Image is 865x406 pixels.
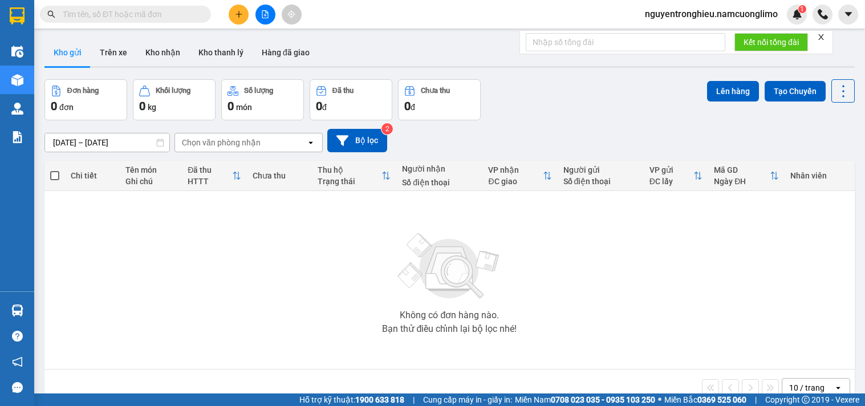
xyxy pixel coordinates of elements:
[526,33,725,51] input: Nhập số tổng đài
[255,5,275,25] button: file-add
[413,393,415,406] span: |
[310,79,392,120] button: Đã thu0đ
[12,382,23,393] span: message
[790,171,848,180] div: Nhân viên
[51,99,57,113] span: 0
[644,161,709,191] th: Toggle SortBy
[91,39,136,66] button: Trên xe
[182,161,247,191] th: Toggle SortBy
[12,331,23,342] span: question-circle
[482,161,557,191] th: Toggle SortBy
[11,103,23,115] img: warehouse-icon
[11,74,23,86] img: warehouse-icon
[299,393,404,406] span: Hỗ trợ kỹ thuật:
[67,87,99,95] div: Đơn hàng
[714,177,770,186] div: Ngày ĐH
[817,33,825,41] span: close
[404,99,411,113] span: 0
[125,177,176,186] div: Ghi chú
[188,177,232,186] div: HTTT
[798,5,806,13] sup: 1
[332,87,354,95] div: Đã thu
[800,5,804,13] span: 1
[834,383,843,392] svg: open
[282,5,302,25] button: aim
[411,103,415,112] span: đ
[402,178,477,187] div: Số điện thoại
[423,393,512,406] span: Cung cấp máy in - giấy in:
[312,161,397,191] th: Toggle SortBy
[306,138,315,147] svg: open
[156,87,190,95] div: Khối lượng
[318,165,382,174] div: Thu hộ
[253,39,319,66] button: Hàng đã giao
[12,356,23,367] span: notification
[636,7,787,21] span: nguyentronghieu.namcuonglimo
[355,395,404,404] strong: 1900 633 818
[563,177,638,186] div: Số điện thoại
[734,33,808,51] button: Kết nối tổng đài
[189,39,253,66] button: Kho thanh lý
[697,395,746,404] strong: 0369 525 060
[11,131,23,143] img: solution-icon
[228,99,234,113] span: 0
[45,133,169,152] input: Select a date range.
[563,165,638,174] div: Người gửi
[381,123,393,135] sup: 2
[221,79,304,120] button: Số lượng0món
[488,177,542,186] div: ĐC giao
[792,9,802,19] img: icon-new-feature
[802,396,810,404] span: copyright
[316,99,322,113] span: 0
[148,103,156,112] span: kg
[133,79,216,120] button: Khối lượng0kg
[182,137,261,148] div: Chọn văn phòng nhận
[551,395,655,404] strong: 0708 023 035 - 0935 103 250
[658,397,661,402] span: ⚪️
[125,165,176,174] div: Tên món
[515,393,655,406] span: Miền Nam
[818,9,828,19] img: phone-icon
[649,165,694,174] div: VP gửi
[843,9,854,19] span: caret-down
[11,304,23,316] img: warehouse-icon
[244,87,273,95] div: Số lượng
[402,164,477,173] div: Người nhận
[236,103,252,112] span: món
[707,81,759,101] button: Lên hàng
[287,10,295,18] span: aim
[789,382,825,393] div: 10 / trang
[318,177,382,186] div: Trạng thái
[261,10,269,18] span: file-add
[47,10,55,18] span: search
[71,171,114,180] div: Chi tiết
[838,5,858,25] button: caret-down
[708,161,785,191] th: Toggle SortBy
[649,177,694,186] div: ĐC lấy
[253,171,306,180] div: Chưa thu
[714,165,770,174] div: Mã GD
[59,103,74,112] span: đơn
[188,165,232,174] div: Đã thu
[744,36,799,48] span: Kết nối tổng đài
[664,393,746,406] span: Miền Bắc
[421,87,450,95] div: Chưa thu
[235,10,243,18] span: plus
[136,39,189,66] button: Kho nhận
[139,99,145,113] span: 0
[488,165,542,174] div: VP nhận
[322,103,327,112] span: đ
[44,39,91,66] button: Kho gửi
[63,8,197,21] input: Tìm tên, số ĐT hoặc mã đơn
[765,81,826,101] button: Tạo Chuyến
[10,7,25,25] img: logo-vxr
[755,393,757,406] span: |
[382,324,517,334] div: Bạn thử điều chỉnh lại bộ lọc nhé!
[392,226,506,306] img: svg+xml;base64,PHN2ZyBjbGFzcz0ibGlzdC1wbHVnX19zdmciIHhtbG5zPSJodHRwOi8vd3d3LnczLm9yZy8yMDAwL3N2Zy...
[327,129,387,152] button: Bộ lọc
[229,5,249,25] button: plus
[44,79,127,120] button: Đơn hàng0đơn
[398,79,481,120] button: Chưa thu0đ
[11,46,23,58] img: warehouse-icon
[400,311,499,320] div: Không có đơn hàng nào.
